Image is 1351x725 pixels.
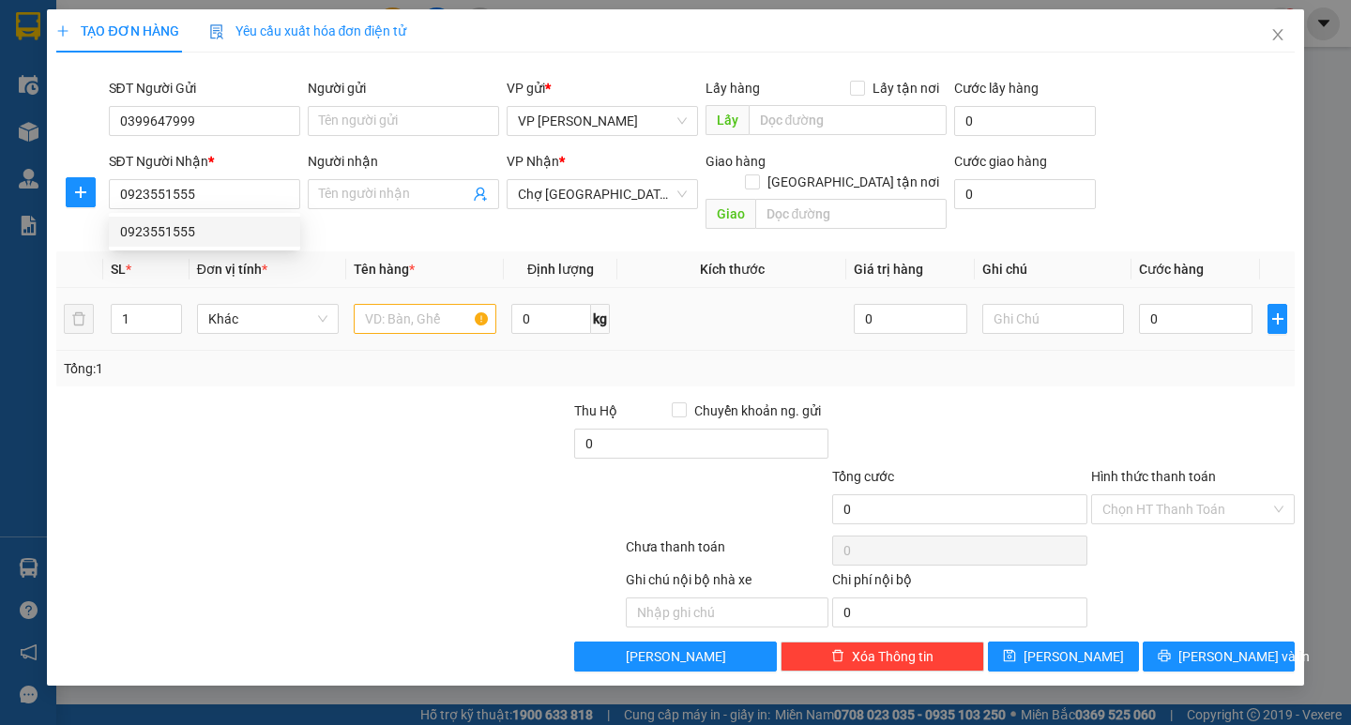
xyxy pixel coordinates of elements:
[473,187,488,202] span: user-add
[624,536,831,569] div: Chưa thanh toán
[56,24,69,38] span: plus
[209,23,407,38] span: Yêu cầu xuất hóa đơn điện tử
[591,304,610,334] span: kg
[982,304,1124,334] input: Ghi Chú
[518,107,687,135] span: VP Trần Bình
[687,400,828,421] span: Chuyển khoản ng. gửi
[518,180,687,208] span: Chợ Đồng Hòa
[574,403,617,418] span: Thu Hộ
[626,646,726,667] span: [PERSON_NAME]
[1143,642,1294,672] button: printer[PERSON_NAME] và In
[700,262,765,277] span: Kích thước
[954,106,1096,136] input: Cước lấy hàng
[975,251,1131,288] th: Ghi chú
[755,199,947,229] input: Dọc đường
[988,642,1139,672] button: save[PERSON_NAME]
[574,642,778,672] button: [PERSON_NAME]
[56,23,178,38] span: TẠO ĐƠN HÀNG
[109,151,300,172] div: SĐT Người Nhận
[626,597,829,627] input: Nhập ghi chú
[954,81,1039,96] label: Cước lấy hàng
[706,154,766,169] span: Giao hàng
[209,24,224,39] img: icon
[854,262,923,277] span: Giá trị hàng
[706,105,749,135] span: Lấy
[832,469,894,484] span: Tổng cước
[64,304,94,334] button: delete
[832,569,1087,597] div: Chi phí nội bộ
[1139,262,1204,277] span: Cước hàng
[208,305,327,333] span: Khác
[706,81,760,96] span: Lấy hàng
[1252,9,1304,62] button: Close
[1158,649,1171,664] span: printer
[354,262,415,277] span: Tên hàng
[308,78,499,98] div: Người gửi
[354,304,495,334] input: VD: Bàn, Ghế
[954,154,1047,169] label: Cước giao hàng
[865,78,947,98] span: Lấy tận nơi
[1178,646,1310,667] span: [PERSON_NAME] và In
[749,105,947,135] input: Dọc đường
[1268,311,1285,326] span: plus
[111,262,126,277] span: SL
[507,154,559,169] span: VP Nhận
[831,649,844,664] span: delete
[308,151,499,172] div: Người nhận
[760,172,947,192] span: [GEOGRAPHIC_DATA] tận nơi
[706,199,755,229] span: Giao
[1024,646,1124,667] span: [PERSON_NAME]
[852,646,934,667] span: Xóa Thông tin
[1268,304,1286,334] button: plus
[1270,27,1285,42] span: close
[854,304,967,334] input: 0
[1091,469,1216,484] label: Hình thức thanh toán
[626,569,829,597] div: Ghi chú nội bộ nhà xe
[66,177,96,207] button: plus
[197,262,267,277] span: Đơn vị tính
[954,179,1096,209] input: Cước giao hàng
[781,642,984,672] button: deleteXóa Thông tin
[64,358,523,379] div: Tổng: 1
[109,78,300,98] div: SĐT Người Gửi
[527,262,594,277] span: Định lượng
[67,185,95,200] span: plus
[1003,649,1016,664] span: save
[507,78,698,98] div: VP gửi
